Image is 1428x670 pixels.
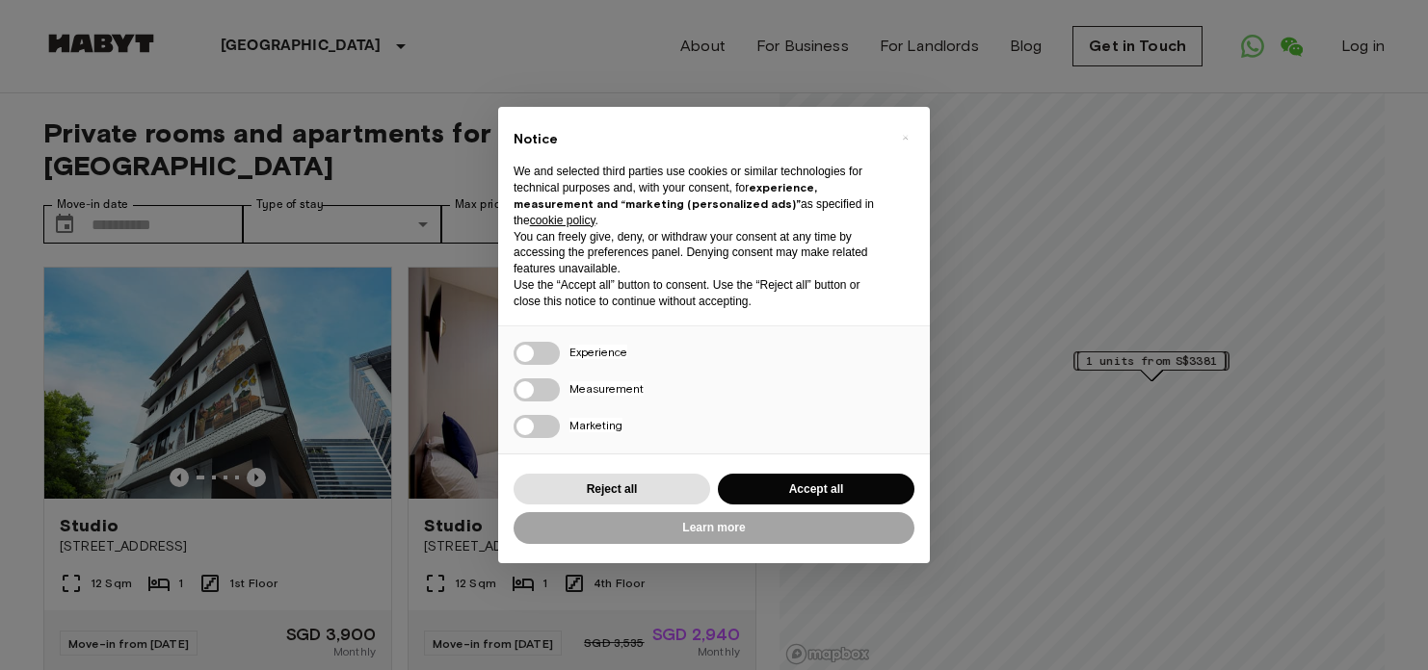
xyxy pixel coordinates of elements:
[718,474,914,505] button: Accept all
[514,130,884,149] h2: Notice
[514,474,710,505] button: Reject all
[889,122,920,153] button: Close this notice
[569,381,644,396] span: Measurement
[514,512,914,544] button: Learn more
[530,214,595,227] a: cookie policy
[514,164,884,228] p: We and selected third parties use cookies or similar technologies for technical purposes and, wit...
[569,418,622,432] span: Marketing
[569,345,627,359] span: Experience
[902,126,909,149] span: ×
[514,229,884,277] p: You can freely give, deny, or withdraw your consent at any time by accessing the preferences pane...
[514,277,884,310] p: Use the “Accept all” button to consent. Use the “Reject all” button or close this notice to conti...
[514,180,817,211] strong: experience, measurement and “marketing (personalized ads)”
